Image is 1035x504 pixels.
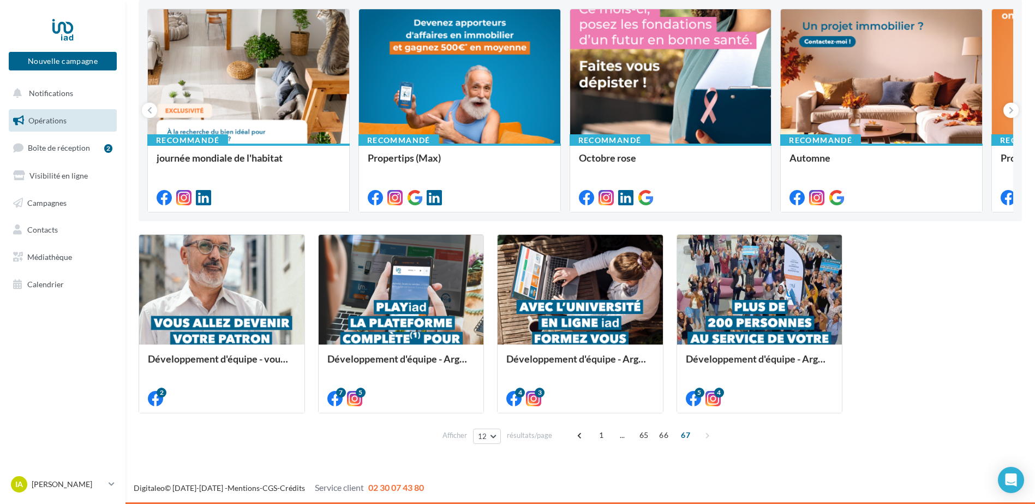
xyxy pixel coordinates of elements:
span: Médiathèque [27,252,72,262]
div: Recommandé [570,134,650,146]
span: 12 [478,432,487,441]
div: 3 [535,388,545,398]
div: Recommandé [358,134,439,146]
a: Calendrier [7,273,119,296]
a: Campagnes [7,192,119,215]
div: 2 [157,388,166,398]
span: Boîte de réception [28,143,90,152]
button: 12 [473,429,501,444]
a: Médiathèque [7,246,119,269]
div: 4 [714,388,724,398]
div: Octobre rose [579,152,763,174]
a: Visibilité en ligne [7,164,119,187]
div: Open Intercom Messenger [998,467,1024,493]
span: Campagnes [27,198,67,207]
a: IA [PERSON_NAME] [9,474,117,495]
div: 5 [356,388,366,398]
div: Développement d'équipe - Arguments outils [327,353,475,375]
p: [PERSON_NAME] [32,479,104,490]
a: Mentions [228,483,260,493]
span: © [DATE]-[DATE] - - - [134,483,424,493]
div: Propertips (Max) [368,152,552,174]
div: Développement d'équipe - vous allez devenir votre patron préféré [148,353,296,375]
a: Crédits [280,483,305,493]
span: 66 [655,426,673,444]
span: 65 [635,426,653,444]
span: Notifications [29,88,73,98]
span: Opérations [28,116,67,125]
span: Contacts [27,225,58,234]
div: Développement d'équipe - Arguments formation [506,353,654,375]
div: 2 [104,144,112,153]
div: Recommandé [780,134,861,146]
a: CGS [262,483,277,493]
span: résultats/page [507,430,552,441]
div: journée mondiale de l'habitat [157,152,340,174]
button: Nouvelle campagne [9,52,117,70]
button: Notifications [7,82,115,105]
span: Service client [315,482,364,493]
span: IA [15,479,23,490]
div: 5 [695,388,704,398]
div: Recommandé [147,134,228,146]
div: Développement d'équipe - Arguments accompagnement [686,353,834,375]
span: 1 [593,426,610,444]
a: Digitaleo [134,483,165,493]
span: 67 [677,426,695,444]
div: Automne [789,152,973,174]
span: 02 30 07 43 80 [368,482,424,493]
a: Contacts [7,218,119,241]
span: Afficher [442,430,467,441]
span: ... [614,426,631,444]
div: 4 [515,388,525,398]
div: 7 [336,388,346,398]
span: Calendrier [27,280,64,289]
a: Opérations [7,109,119,132]
a: Boîte de réception2 [7,136,119,159]
span: Visibilité en ligne [29,171,88,180]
